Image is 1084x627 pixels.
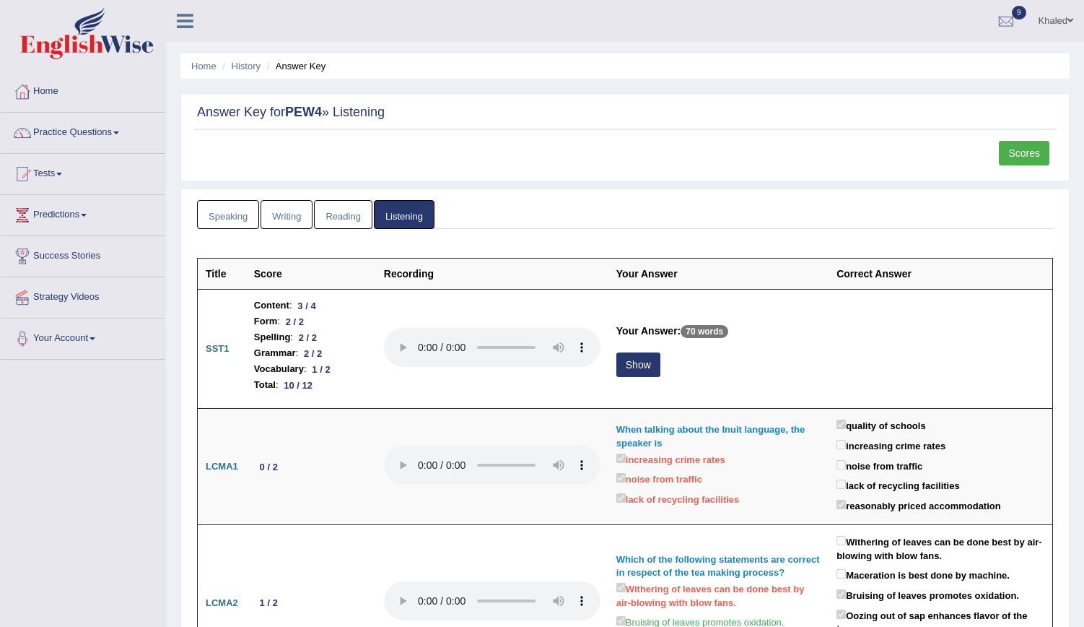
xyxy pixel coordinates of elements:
b: Form [254,313,278,329]
div: When talking about the Inuit language, the speaker is [616,423,821,450]
a: Predictions [1,195,165,231]
b: Spelling [254,329,291,345]
label: Withering of leaves can be done best by air-blowing with blow fans. [836,533,1044,563]
input: Withering of leaves can be done best by air-blowing with blow fans. [616,583,626,592]
h2: Answer Key for » Listening [197,105,1053,120]
a: Strategy Videos [1,277,165,313]
th: Recording [376,259,608,290]
label: noise from traffic [616,470,702,487]
input: quality of schools [836,420,846,429]
a: Home [191,61,217,72]
a: Scores [999,141,1049,165]
b: Vocabulary [254,361,304,377]
b: SST1 [206,343,230,354]
label: Withering of leaves can be done best by air-blowing with blow fans. [616,580,821,610]
p: 70 words [681,325,728,338]
input: Maceration is best done by machine. [836,569,846,579]
label: lack of recycling facilities [836,477,960,493]
div: 2 / 2 [298,346,328,361]
input: Withering of leaves can be done best by air-blowing with blow fans. [836,536,846,545]
li: : [254,377,368,393]
a: Success Stories [1,236,165,272]
a: Reading [314,200,372,230]
input: lack of recycling facilities [836,480,846,489]
b: Total [254,377,276,393]
div: 1 / 2 [307,362,336,377]
li: : [254,298,368,313]
th: Your Answer [608,259,829,290]
input: noise from traffic [836,460,846,470]
strong: PEW4 [285,105,322,119]
li: : [254,361,368,377]
a: Practice Questions [1,113,165,149]
div: 3 / 4 [292,298,322,313]
button: Show [616,353,660,377]
label: increasing crime rates [836,437,945,454]
div: 1 / 2 [254,595,284,610]
div: 2 / 2 [280,314,310,329]
label: lack of recycling facilities [616,490,740,507]
div: Which of the following statements are correct in respect of the tea making process? [616,553,821,580]
label: Maceration is best done by machine. [836,566,1010,583]
a: Listening [374,200,434,230]
th: Correct Answer [829,259,1052,290]
b: Content [254,298,289,313]
a: History [232,61,261,72]
div: 10 / 12 [279,378,318,393]
li: Answer Key [263,59,326,73]
li: : [254,313,368,329]
li: : [254,345,368,361]
a: Your Account [1,319,165,355]
input: noise from traffic [616,473,626,483]
div: 2 / 2 [293,330,323,345]
input: Bruising of leaves promotes oxidation. [836,589,846,599]
div: 0 / 2 [254,459,284,475]
input: increasing crime rates [836,440,846,449]
b: LCMA1 [206,461,238,472]
th: Title [198,259,246,290]
input: Bruising of leaves promotes oxidation. [616,616,626,626]
th: Score [246,259,376,290]
b: LCMA2 [206,597,238,608]
label: reasonably priced accommodation [836,497,1001,514]
b: Grammar [254,345,296,361]
b: Your Answer: [616,325,681,337]
input: lack of recycling facilities [616,493,626,503]
label: noise from traffic [836,457,922,474]
input: Oozing out of sap enhances flavor of the tea. [836,610,846,619]
a: Home [1,72,165,108]
span: 9 [1012,6,1026,20]
label: Bruising of leaves promotes oxidation. [836,587,1019,603]
a: Speaking [197,200,259,230]
label: quality of schools [836,417,926,433]
input: reasonably priced accommodation [836,500,846,509]
a: Tests [1,154,165,190]
a: Writing [261,200,312,230]
li: : [254,329,368,345]
label: increasing crime rates [616,451,725,467]
input: increasing crime rates [616,454,626,463]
